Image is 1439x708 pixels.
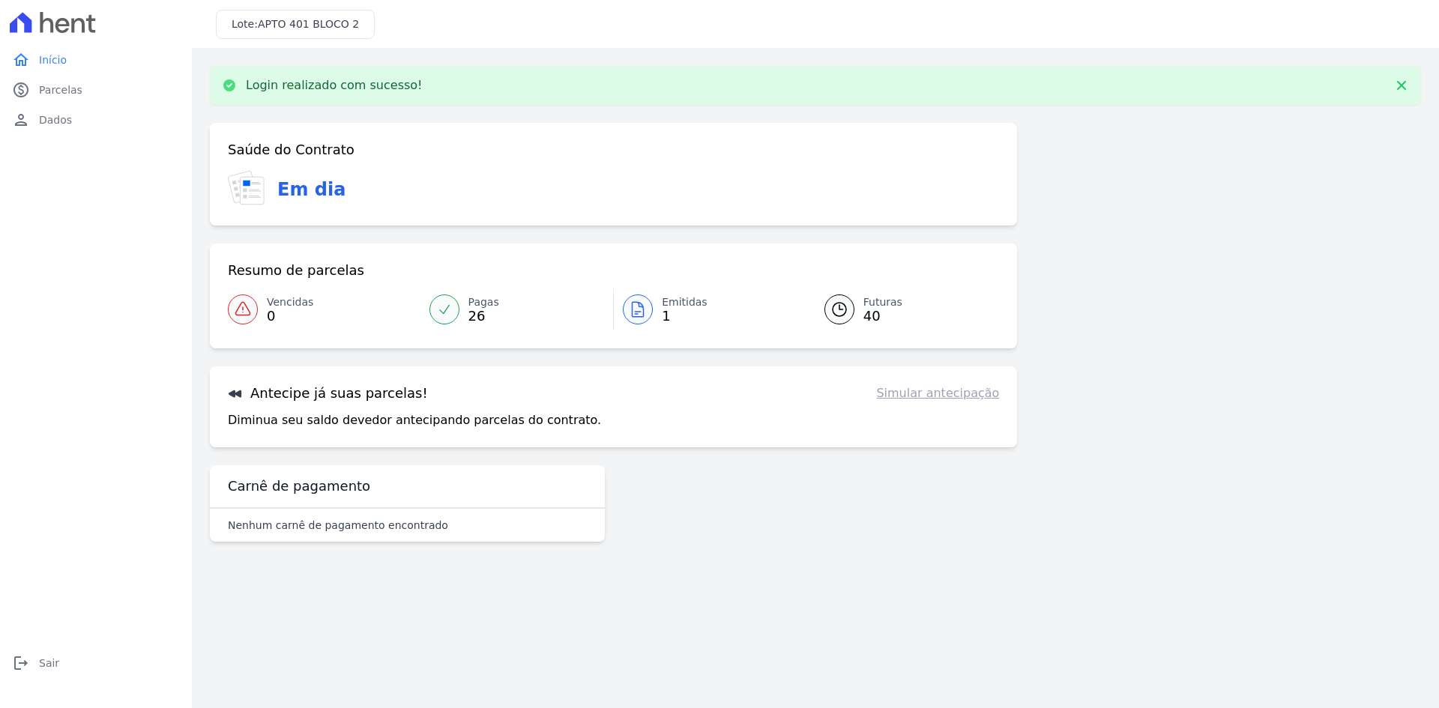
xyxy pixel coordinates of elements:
span: Início [39,52,67,67]
span: 40 [863,310,902,322]
i: paid [12,81,30,99]
span: Sair [39,656,59,671]
a: homeInício [6,45,186,75]
a: Futuras 40 [806,288,1000,330]
span: 0 [267,310,313,322]
i: person [12,111,30,129]
p: Login realizado com sucesso! [246,78,423,93]
a: logoutSair [6,648,186,678]
a: paidParcelas [6,75,186,105]
a: personDados [6,105,186,135]
span: Futuras [863,294,902,310]
a: Vencidas 0 [228,288,420,330]
span: APTO 401 BLOCO 2 [258,18,359,30]
h3: Carnê de pagamento [228,477,370,495]
span: 26 [468,310,499,322]
i: home [12,51,30,69]
i: logout [12,654,30,672]
span: Pagas [468,294,499,310]
span: Vencidas [267,294,313,310]
p: Nenhum carnê de pagamento encontrado [228,518,448,533]
h3: Resumo de parcelas [228,261,364,279]
a: Pagas 26 [420,288,614,330]
span: Emitidas [662,294,708,310]
a: Simular antecipação [876,384,999,402]
h3: Lote: [232,16,359,32]
a: Emitidas 1 [614,288,806,330]
h3: Saúde do Contrato [228,141,355,159]
h3: Antecipe já suas parcelas! [228,384,428,402]
span: Dados [39,112,72,127]
span: 1 [662,310,708,322]
span: Parcelas [39,82,82,97]
h3: Em dia [277,176,346,203]
p: Diminua seu saldo devedor antecipando parcelas do contrato. [228,411,601,429]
